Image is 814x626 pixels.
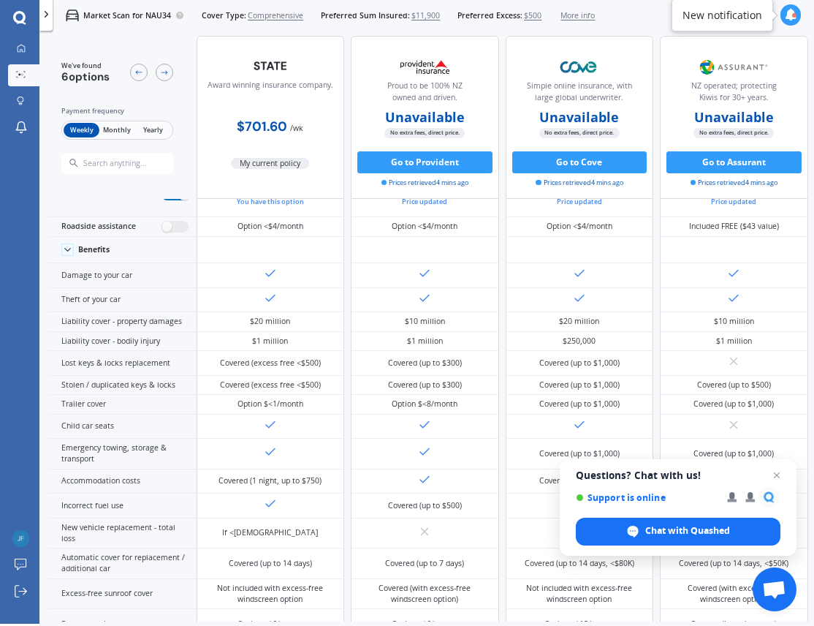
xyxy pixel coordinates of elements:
[576,469,780,481] span: Questions? Chat with us!
[237,399,303,410] div: Option $<1/month
[524,10,541,21] span: $500
[360,583,491,605] div: Covered (with excess-free windscreen option)
[679,558,788,569] div: Covered (up to 14 days, <$50K)
[48,288,197,313] div: Theft of your car
[539,475,620,486] div: Covered (up to $1,000)
[61,105,173,116] div: Payment frequency
[539,358,620,369] div: Covered (up to $1,000)
[220,380,321,391] div: Covered (excess free <$500)
[716,336,752,347] div: $1 million
[48,332,197,352] div: Liability cover - bodily injury
[205,583,336,605] div: Not included with excess-free windscreen option
[48,351,197,376] div: Lost keys & locks replacement
[237,196,304,207] div: You have this option
[563,336,596,347] div: $250,000
[66,9,79,22] img: car.f15378c7a67c060ca3f3.svg
[385,558,464,569] div: Covered (up to 7 days)
[682,8,762,23] div: New notification
[539,399,620,410] div: Covered (up to $1,000)
[515,80,644,108] div: Simple online insurance, with large global underwriter.
[237,118,287,135] b: $701.60
[229,558,312,569] div: Covered (up to 14 days)
[405,316,445,327] div: $10 million
[99,123,135,137] span: Monthly
[547,221,612,232] div: Option <$4/month
[248,10,303,21] span: Comprehensive
[384,128,465,138] span: No extra fees, direct price.
[48,395,197,415] div: Trailer cover
[48,548,197,579] div: Automatic cover for replacement / additional car
[61,69,110,84] span: 6 options
[539,128,620,138] span: No extra fees, direct price.
[48,376,197,396] div: Stolen / duplicated keys & locks
[61,61,110,71] span: We've found
[48,312,197,332] div: Liability cover - property damages
[539,380,620,391] div: Covered (up to $1,000)
[360,80,490,108] div: Proud to be 100% NZ owned and driven.
[222,527,318,538] div: If <[DEMOGRAPHIC_DATA]
[560,10,595,21] span: More info
[83,159,194,169] input: Search anything...
[12,530,29,547] img: df1f0d10384f70b04a4f340bed891b1c
[48,439,197,469] div: Emergency towing, storage & transport
[237,221,303,232] div: Option <$4/month
[250,316,290,327] div: $20 million
[512,151,647,173] button: Go to Cove
[220,358,321,369] div: Covered (excess free <$500)
[388,500,462,511] div: Covered (up to $500)
[392,399,457,410] div: Option $<8/month
[694,112,774,123] b: Unavailable
[388,380,462,391] div: Covered (up to $300)
[691,178,778,188] span: Prices retrieved 4 mins ago
[48,518,197,549] div: New vehicle replacement - total loss
[231,158,309,169] span: My current policy
[218,475,322,486] div: Covered (1 night, up to $750)
[693,448,774,459] div: Covered (up to $1,000)
[407,336,443,347] div: $1 million
[48,579,197,610] div: Excess-free sunroof cover
[392,221,457,232] div: Option <$4/month
[576,492,717,503] span: Support is online
[753,567,796,611] div: Open chat
[669,583,800,605] div: Covered (with excess-free windscreen option)
[768,467,786,484] span: Close chat
[693,399,774,410] div: Covered (up to $1,000)
[559,316,599,327] div: $20 million
[411,10,440,21] span: $11,900
[669,80,799,108] div: NZ operated; protecting Kiwis for 30+ years.
[252,336,288,347] div: $1 million
[666,151,802,173] button: Go to Assurant
[208,80,333,108] div: Award winning insurance company.
[543,53,615,80] img: Cove.webp
[389,53,461,80] img: Provident.png
[576,518,780,546] div: Chat with Quashed
[381,178,469,188] span: Prices retrieved 4 mins ago
[234,53,306,78] img: State-text-1.webp
[78,245,110,254] div: Benefits
[457,10,522,21] span: Preferred Excess:
[48,263,197,288] div: Damage to your car
[701,196,767,207] div: Price updated
[689,221,779,232] div: Included FREE ($43 value)
[385,112,465,123] b: Unavailable
[714,316,754,327] div: $10 million
[48,415,197,440] div: Child car seats
[48,217,197,237] div: Roadside assistance
[290,123,303,133] span: / wk
[48,494,197,518] div: Incorrect fuel use
[357,151,492,173] button: Go to Provident
[64,123,99,137] span: Weekly
[202,10,246,21] span: Cover Type:
[536,178,623,188] span: Prices retrieved 4 mins ago
[514,583,645,605] div: Not included with excess-free windscreen option
[48,469,197,494] div: Accommodation costs
[135,123,171,137] span: Yearly
[645,524,730,538] span: Chat with Quashed
[321,10,410,21] span: Preferred Sum Insured:
[693,128,774,138] span: No extra fees, direct price.
[83,10,171,21] p: Market Scan for NAU34
[544,196,615,207] div: Price updated
[539,112,619,123] b: Unavailable
[539,448,620,459] div: Covered (up to $1,000)
[388,358,462,369] div: Covered (up to $300)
